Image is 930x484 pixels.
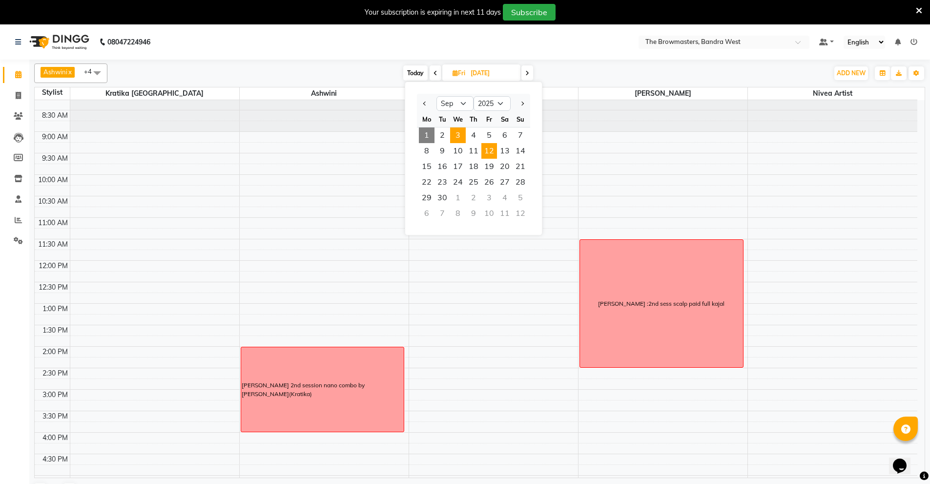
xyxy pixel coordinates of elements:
div: 9:00 AM [40,132,70,142]
div: Sunday, October 12, 2025 [513,206,528,221]
div: Tuesday, September 16, 2025 [434,159,450,174]
div: 1:00 PM [41,304,70,314]
div: Friday, September 19, 2025 [481,159,497,174]
div: Tu [434,111,450,127]
b: 08047224946 [107,28,150,56]
div: [PERSON_NAME] 2nd session nano combo by [PERSON_NAME](Kratika) [242,381,404,399]
div: Friday, October 3, 2025 [481,190,497,206]
div: Tuesday, September 30, 2025 [434,190,450,206]
div: Saturday, October 11, 2025 [497,206,513,221]
span: 19 [481,159,497,174]
div: 4:00 PM [41,433,70,443]
div: Friday, September 12, 2025 [481,143,497,159]
span: Fri [450,69,468,77]
img: logo [25,28,92,56]
div: Wednesday, October 1, 2025 [450,190,466,206]
div: Friday, September 5, 2025 [481,127,497,143]
div: Tuesday, September 23, 2025 [434,174,450,190]
div: Wednesday, October 8, 2025 [450,206,466,221]
span: Today [403,65,428,81]
div: 2:30 PM [41,368,70,379]
span: 28 [513,174,528,190]
div: Sunday, September 21, 2025 [513,159,528,174]
select: Select year [474,96,511,111]
div: 3:00 PM [41,390,70,400]
span: Kratika [GEOGRAPHIC_DATA] [70,87,239,100]
div: Monday, September 1, 2025 [419,127,434,143]
div: Sunday, September 28, 2025 [513,174,528,190]
span: Nivea Artist [748,87,917,100]
div: Friday, October 10, 2025 [481,206,497,221]
a: x [67,68,72,76]
div: Wednesday, September 10, 2025 [450,143,466,159]
div: Saturday, October 4, 2025 [497,190,513,206]
div: Wednesday, September 3, 2025 [450,127,466,143]
span: 7 [513,127,528,143]
div: Thursday, October 9, 2025 [466,206,481,221]
iframe: chat widget [889,445,920,474]
div: Mo [419,111,434,127]
button: Next month [518,96,526,111]
span: 12 [481,143,497,159]
div: Monday, September 29, 2025 [419,190,434,206]
span: 25 [466,174,481,190]
div: Friday, September 26, 2025 [481,174,497,190]
div: Thursday, September 25, 2025 [466,174,481,190]
span: 11 [466,143,481,159]
button: ADD NEW [834,66,868,80]
span: 16 [434,159,450,174]
span: 8 [419,143,434,159]
span: 4 [466,127,481,143]
span: 2 [434,127,450,143]
div: Sunday, October 5, 2025 [513,190,528,206]
span: 14 [513,143,528,159]
span: [PERSON_NAME] [579,87,747,100]
div: 3:30 PM [41,411,70,421]
div: 2:00 PM [41,347,70,357]
div: Tuesday, September 9, 2025 [434,143,450,159]
div: Saturday, September 20, 2025 [497,159,513,174]
span: 6 [497,127,513,143]
div: 1:30 PM [41,325,70,336]
span: 3 [450,127,466,143]
div: Monday, September 15, 2025 [419,159,434,174]
div: 11:30 AM [36,239,70,250]
span: 26 [481,174,497,190]
div: 12:00 PM [37,261,70,271]
span: 21 [513,159,528,174]
span: 9 [434,143,450,159]
select: Select month [436,96,474,111]
div: Wednesday, September 24, 2025 [450,174,466,190]
span: 20 [497,159,513,174]
span: 22 [419,174,434,190]
span: 29 [419,190,434,206]
div: 8:30 AM [40,110,70,121]
span: 24 [450,174,466,190]
div: Your subscription is expiring in next 11 days [365,7,501,18]
div: Saturday, September 27, 2025 [497,174,513,190]
div: Monday, September 22, 2025 [419,174,434,190]
span: Ashwini [240,87,409,100]
span: +4 [84,67,99,75]
div: Monday, October 6, 2025 [419,206,434,221]
div: Sa [497,111,513,127]
div: Sunday, September 7, 2025 [513,127,528,143]
div: Su [513,111,528,127]
div: Sunday, September 14, 2025 [513,143,528,159]
span: 17 [450,159,466,174]
div: 10:00 AM [36,175,70,185]
button: Previous month [421,96,429,111]
span: ADD NEW [837,69,866,77]
div: Fr [481,111,497,127]
span: 18 [466,159,481,174]
div: Monday, September 8, 2025 [419,143,434,159]
div: 11:00 AM [36,218,70,228]
div: Th [466,111,481,127]
div: Wednesday, September 17, 2025 [450,159,466,174]
button: Subscribe [503,4,556,21]
div: Stylist [35,87,70,98]
span: 30 [434,190,450,206]
div: Saturday, September 6, 2025 [497,127,513,143]
div: Thursday, September 4, 2025 [466,127,481,143]
div: Tuesday, October 7, 2025 [434,206,450,221]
